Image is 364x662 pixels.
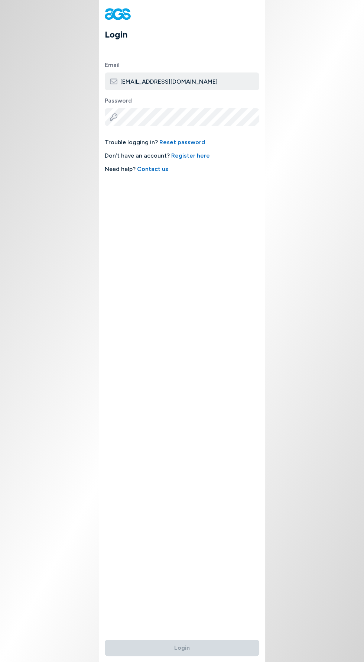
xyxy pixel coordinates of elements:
[105,151,259,160] span: Don’t have an account?
[159,139,205,146] a: Reset password
[105,96,259,105] label: Password
[105,165,259,174] span: Need help?
[105,61,259,70] label: Email
[105,72,259,90] input: Type here
[105,138,259,147] span: Trouble logging in?
[171,152,210,159] a: Register here
[105,640,259,656] button: Login
[105,28,265,41] h1: Login
[137,165,168,172] a: Contact us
